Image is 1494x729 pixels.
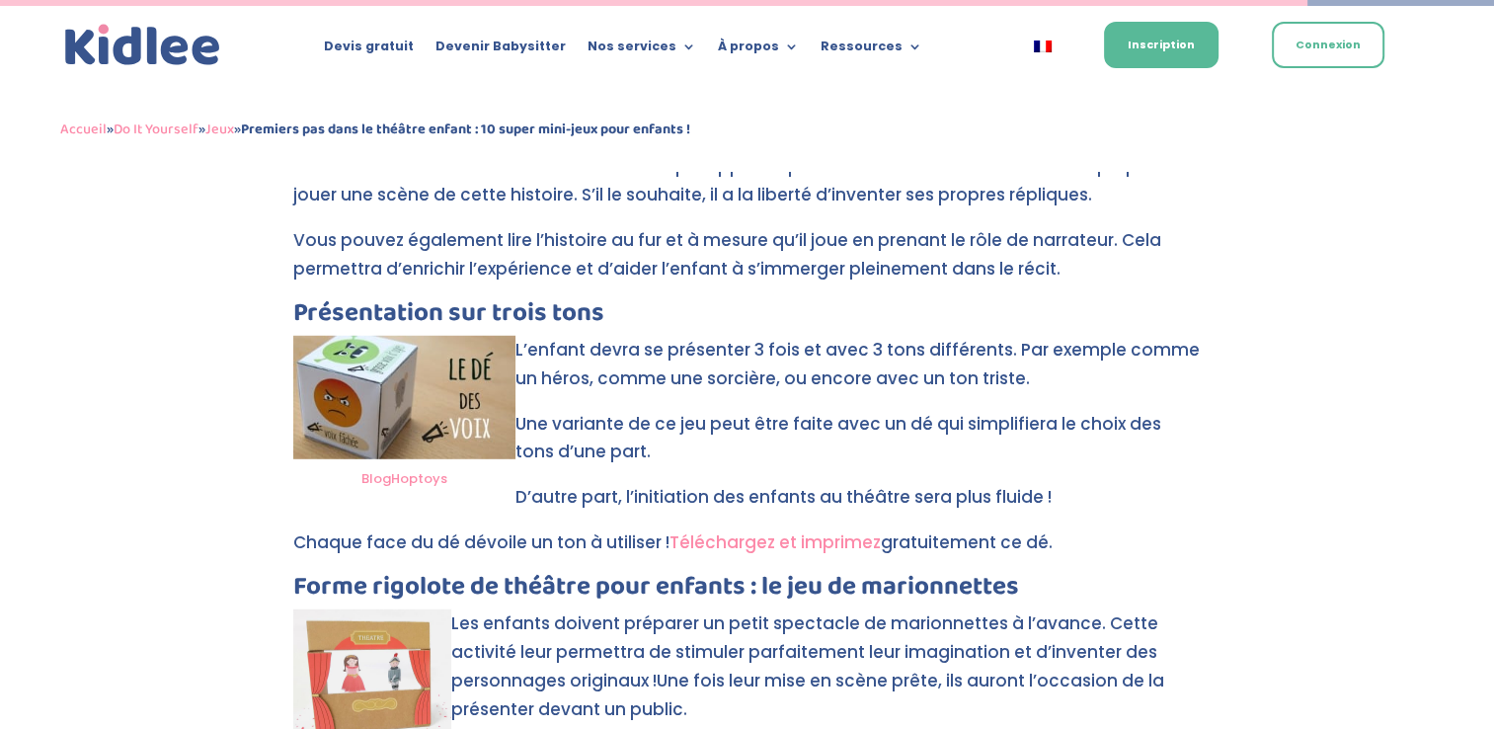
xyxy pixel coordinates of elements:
[60,20,225,71] a: Kidlee Logo
[114,118,198,141] a: Do It Yourself
[293,574,1202,609] h3: Forme rigolote de théâtre pour enfants : le jeu de marionnettes
[293,226,1202,300] p: Vous pouvez également lire l’histoire au fur et à mesure qu’il joue en prenant le rôle de narrate...
[60,20,225,71] img: logo_kidlee_bleu
[669,530,881,554] a: Téléchargez et imprimez
[293,152,1202,226] p: Demandez à l’enfant de choisir une histoire qu’il apprécie particulièrement. Il devra ensuite se ...
[1272,22,1384,68] a: Connexion
[293,300,1202,336] h3: Présentation sur trois tons
[1104,22,1219,68] a: Inscription
[324,40,414,61] a: Devis gratuit
[205,118,234,141] a: Jeux
[60,118,107,141] a: Accueil
[821,40,922,61] a: Ressources
[60,118,690,141] span: » » »
[361,469,447,488] a: BlogHoptoys
[588,40,696,61] a: Nos services
[435,40,566,61] a: Devenir Babysitter
[293,528,1202,574] p: Chaque face du dé dévoile un ton à utiliser ! gratuitement ce dé.
[718,40,799,61] a: À propos
[293,483,1202,528] p: D’autre part, l’initiation des enfants au théâtre sera plus fluide !
[293,410,1202,484] p: Une variante de ce jeu peut être faite avec un dé qui simplifiera le choix des tons d’une part.
[1034,40,1052,52] img: Français
[293,336,1202,410] p: L’enfant devra se présenter 3 fois et avec 3 tons différents. Par exemple comme un héros, comme u...
[293,336,515,459] img: le dé des voix
[241,118,690,141] strong: Premiers pas dans le théâtre enfant : 10 super mini-jeux pour enfants !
